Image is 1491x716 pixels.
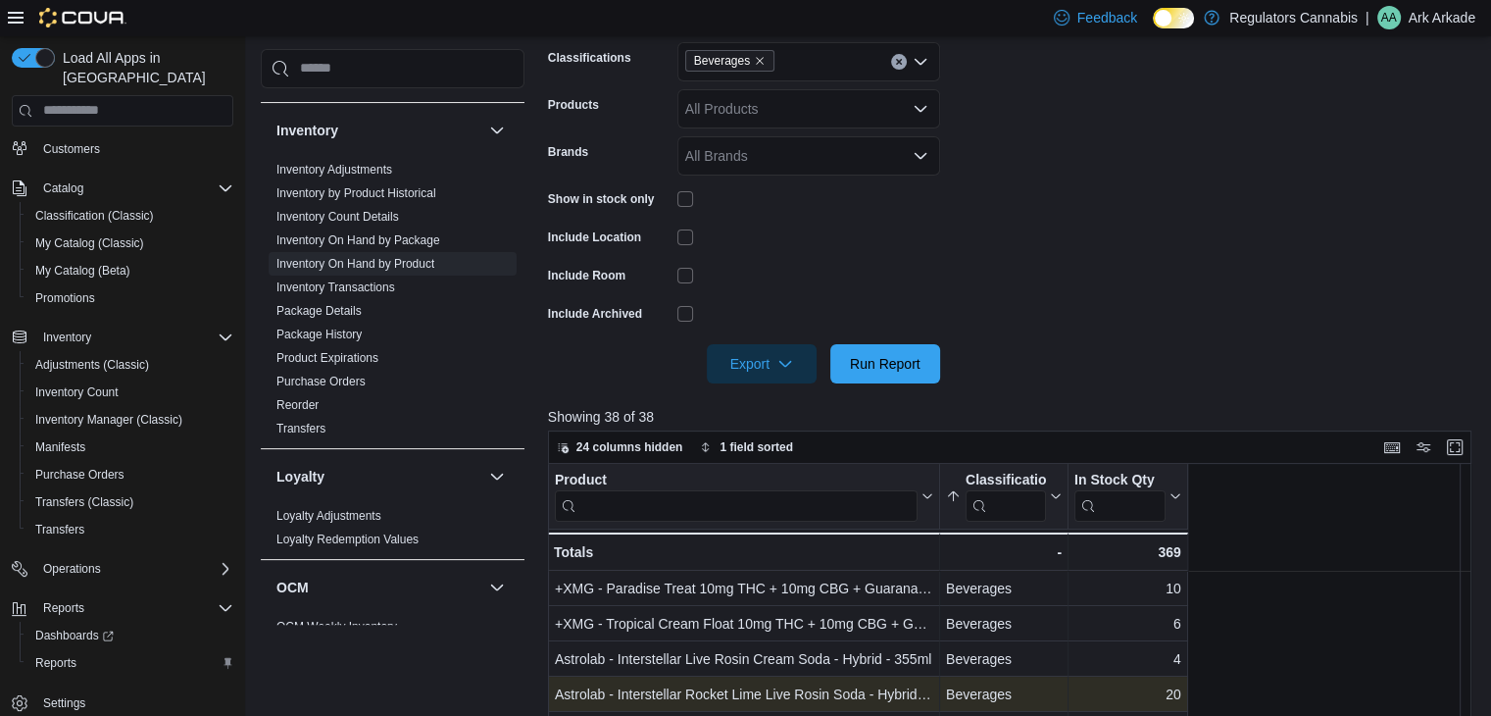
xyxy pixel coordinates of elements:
[20,622,241,649] a: Dashboards
[35,177,91,200] button: Catalog
[35,208,154,224] span: Classification (Classic)
[276,397,319,413] span: Reorder
[276,422,325,435] a: Transfers
[20,434,241,461] button: Manifests
[20,649,241,677] button: Reports
[27,353,157,377] a: Adjustments (Classic)
[20,488,241,516] button: Transfers (Classic)
[1229,6,1358,29] p: Regulators Cannabis
[4,594,241,622] button: Reports
[913,148,928,164] button: Open list of options
[43,695,85,711] span: Settings
[549,435,691,459] button: 24 columns hidden
[43,561,101,577] span: Operations
[276,375,366,388] a: Purchase Orders
[35,384,119,400] span: Inventory Count
[20,379,241,406] button: Inventory Count
[276,232,440,248] span: Inventory On Hand by Package
[1074,612,1181,636] div: 6
[719,344,805,384] span: Export
[276,421,325,436] span: Transfers
[555,683,933,706] div: Astrolab - Interstellar Rocket Lime Live Rosin Soda - Hybrid - 355ml
[555,471,933,521] button: Product
[276,508,381,524] span: Loyalty Adjustments
[946,540,1062,564] div: -
[35,290,95,306] span: Promotions
[20,516,241,543] button: Transfers
[35,439,85,455] span: Manifests
[754,55,766,67] button: Remove Beverages from selection in this group
[35,690,233,715] span: Settings
[946,471,1062,521] button: Classification
[548,306,642,322] label: Include Archived
[27,381,126,404] a: Inventory Count
[913,101,928,117] button: Open list of options
[276,351,378,365] a: Product Expirations
[35,628,114,643] span: Dashboards
[261,615,524,646] div: OCM
[548,407,1481,427] p: Showing 38 of 38
[485,119,509,142] button: Inventory
[35,557,109,581] button: Operations
[20,406,241,434] button: Inventory Manager (Classic)
[27,490,233,514] span: Transfers (Classic)
[554,540,933,564] div: Totals
[1412,435,1435,459] button: Display options
[35,412,182,428] span: Inventory Manager (Classic)
[39,8,126,27] img: Cova
[35,596,233,620] span: Reports
[485,576,509,599] button: OCM
[548,268,625,283] label: Include Room
[43,141,100,157] span: Customers
[1380,435,1404,459] button: Keyboard shortcuts
[548,50,631,66] label: Classifications
[35,522,84,537] span: Transfers
[276,578,481,597] button: OCM
[276,620,397,634] a: OCM Weekly Inventory
[27,651,84,675] a: Reports
[35,263,130,279] span: My Catalog (Beta)
[548,230,641,245] label: Include Location
[555,647,933,671] div: Astrolab - Interstellar Live Rosin Cream Soda - Hybrid - 355ml
[1366,6,1369,29] p: |
[485,465,509,488] button: Loyalty
[548,97,599,113] label: Products
[27,408,190,432] a: Inventory Manager (Classic)
[4,555,241,583] button: Operations
[276,281,395,294] a: Inventory Transactions
[966,471,1046,521] div: Classification
[276,162,392,178] span: Inventory Adjustments
[276,233,440,247] a: Inventory On Hand by Package
[276,186,436,200] a: Inventory by Product Historical
[276,374,366,389] span: Purchase Orders
[276,350,378,366] span: Product Expirations
[276,256,434,272] span: Inventory On Hand by Product
[694,51,750,71] span: Beverages
[20,202,241,230] button: Classification (Classic)
[27,286,233,310] span: Promotions
[276,533,419,546] a: Loyalty Redemption Values
[27,518,233,541] span: Transfers
[276,578,309,597] h3: OCM
[1381,6,1397,29] span: AA
[35,557,233,581] span: Operations
[4,134,241,163] button: Customers
[276,121,338,140] h3: Inventory
[946,612,1062,636] div: Beverages
[43,180,83,196] span: Catalog
[35,136,233,161] span: Customers
[27,463,233,486] span: Purchase Orders
[35,691,93,715] a: Settings
[1409,6,1475,29] p: Ark Arkade
[35,326,99,349] button: Inventory
[276,163,392,177] a: Inventory Adjustments
[1074,471,1166,521] div: In Stock Qty
[27,490,141,514] a: Transfers (Classic)
[27,353,233,377] span: Adjustments (Classic)
[1153,28,1154,29] span: Dark Mode
[555,577,933,600] div: +XMG - Paradise Treat 10mg THC + 10mg CBG + Guarana - Hybrid - 355ml
[261,158,524,448] div: Inventory
[1377,6,1401,29] div: Ark Arkade
[276,328,362,341] a: Package History
[27,624,122,647] a: Dashboards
